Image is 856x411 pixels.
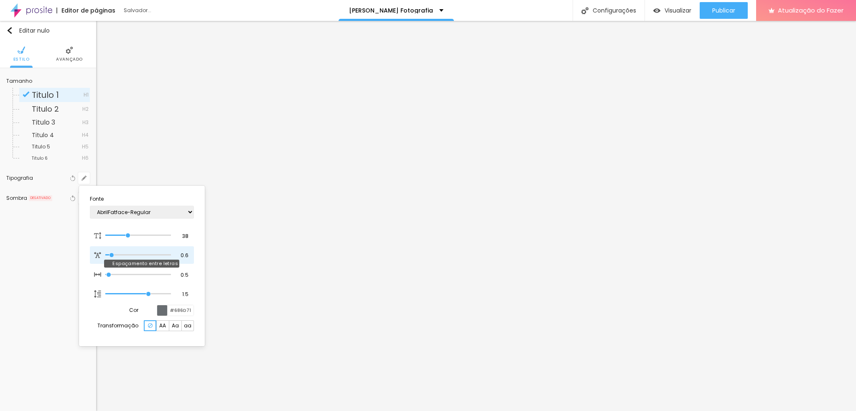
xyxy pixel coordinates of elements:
[94,232,102,240] img: Tamanho da fonte do ícone
[172,322,179,329] font: Aa
[97,322,138,329] font: Transformação
[148,323,153,328] img: Ícone
[94,251,102,259] img: Espaçamento entre letras de ícones
[90,195,104,202] font: Fonte
[94,271,102,278] img: Tamanho da fonte do ícone
[159,322,166,329] font: AA
[94,290,102,298] img: Espaçamento entre linhas de ícones
[129,306,138,314] font: Cor
[184,322,191,329] font: aa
